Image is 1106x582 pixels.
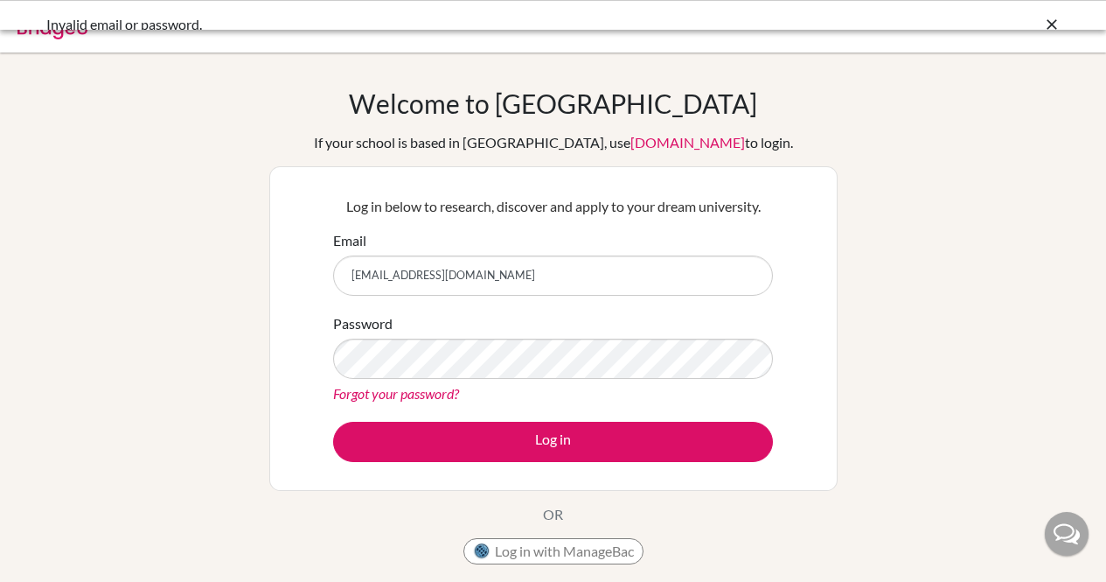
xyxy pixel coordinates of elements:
[543,504,563,525] p: OR
[333,313,393,334] label: Password
[630,134,745,151] a: [DOMAIN_NAME]
[333,196,773,217] p: Log in below to research, discover and apply to your dream university.
[46,14,798,35] div: Invalid email or password.
[463,538,643,564] button: Log in with ManageBac
[314,132,793,153] div: If your school is based in [GEOGRAPHIC_DATA], use to login.
[333,230,366,251] label: Email
[349,88,757,119] h1: Welcome to [GEOGRAPHIC_DATA]
[333,385,459,402] a: Forgot your password?
[333,422,773,462] button: Log in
